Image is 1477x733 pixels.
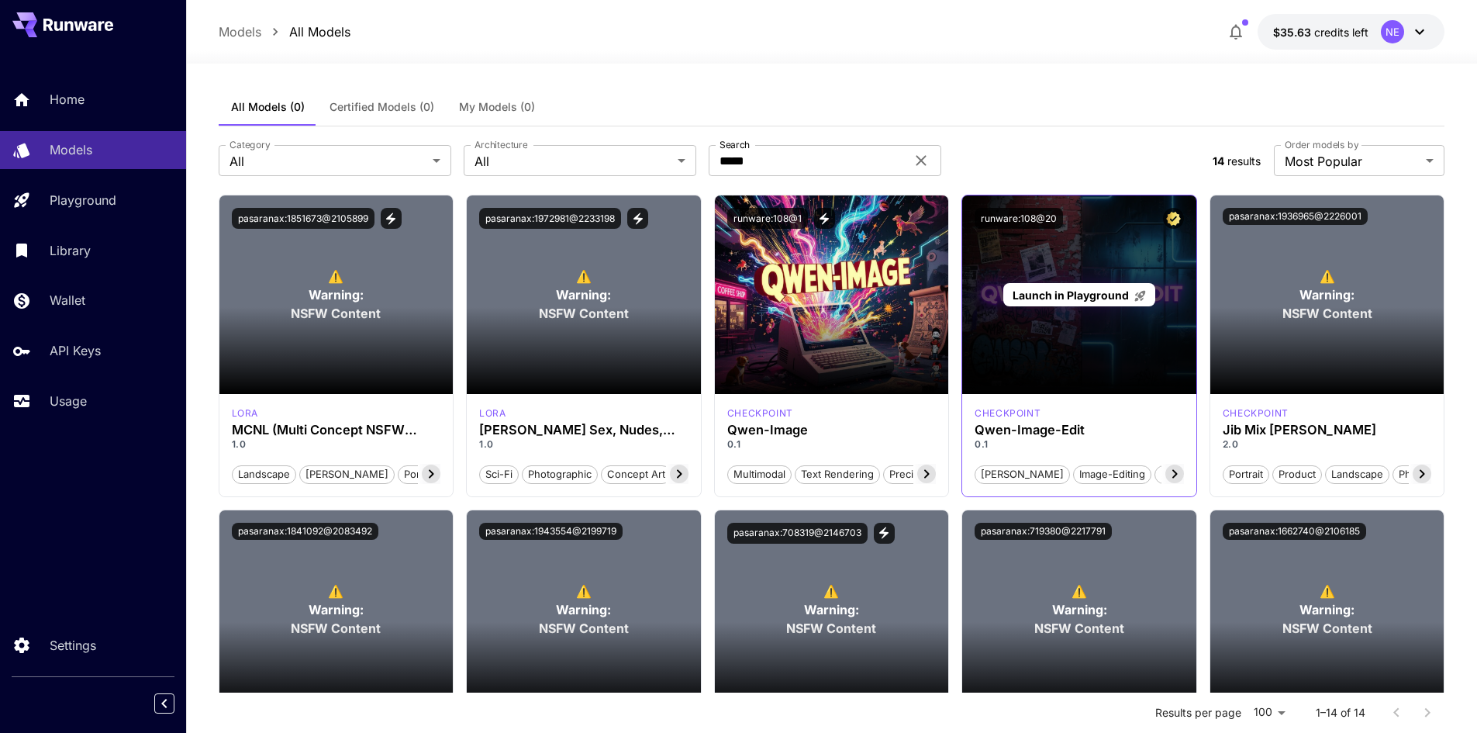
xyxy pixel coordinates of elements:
[1052,600,1107,619] span: Warning:
[219,22,261,41] a: Models
[50,241,91,260] p: Library
[727,437,937,451] p: 0.1
[50,191,116,209] p: Playground
[522,464,598,484] button: Photographic
[727,523,868,544] button: pasaranax:708319@2146703
[1273,26,1314,39] span: $35.63
[289,22,350,41] p: All Models
[1326,467,1389,482] span: Landscape
[1299,600,1354,619] span: Warning:
[479,464,519,484] button: Sci-Fi
[232,523,378,540] button: pasaranax:1841092@2083492
[975,406,1040,420] p: checkpoint
[50,90,85,109] p: Home
[1273,24,1368,40] div: $35.62968
[1223,523,1366,540] button: pasaranax:1662740@2106185
[328,267,343,285] span: ⚠️
[232,464,296,484] button: Landscape
[229,138,271,151] label: Category
[381,208,402,229] button: View trigger words
[1163,208,1184,229] button: Certified Model – Vetted for best performance and includes a commercial license.
[727,208,808,229] button: runware:108@1
[1223,423,1432,437] h3: Jib Mix [PERSON_NAME]
[884,467,954,482] span: Precise text
[1248,701,1291,724] div: 100
[1155,467,1230,482] span: bilingual-text
[786,619,876,638] span: NSFW Content
[1223,208,1368,225] button: pasaranax:1936965@2226001
[219,22,350,41] nav: breadcrumb
[50,140,92,159] p: Models
[467,510,701,709] div: To view NSFW models, adjust the filter settings and toggle the option on.
[1072,582,1087,600] span: ⚠️
[232,423,441,437] h3: MCNL (Multi Concept NSFW [PERSON_NAME]) [[PERSON_NAME] Image]
[398,464,444,484] button: Portrait
[539,619,629,638] span: NSFW Content
[219,195,454,394] div: To view NSFW models, adjust the filter settings and toggle the option on.
[231,100,305,114] span: All Models (0)
[576,267,592,285] span: ⚠️
[475,152,671,171] span: All
[874,523,895,544] button: View trigger words
[399,467,443,482] span: Portrait
[975,208,1063,229] button: runware:108@20
[1299,285,1354,304] span: Warning:
[154,693,174,714] button: Collapse sidebar
[1393,467,1468,482] span: Photographic
[1223,467,1268,482] span: Portrait
[975,464,1070,484] button: [PERSON_NAME]
[1314,26,1368,39] span: credits left
[309,285,364,304] span: Warning:
[1210,195,1444,394] div: To view NSFW models, adjust the filter settings and toggle the option on.
[1320,267,1335,285] span: ⚠️
[795,464,880,484] button: Text rendering
[1003,283,1154,307] a: Launch in Playground
[962,510,1196,709] div: To view NSFW models, adjust the filter settings and toggle the option on.
[804,600,859,619] span: Warning:
[1392,464,1468,484] button: Photographic
[1223,437,1432,451] p: 2.0
[1223,464,1269,484] button: Portrait
[720,138,750,151] label: Search
[232,423,441,437] div: MCNL (Multi Concept NSFW Lora) [Qwen Image]
[727,406,793,420] div: Qwen Image
[1074,467,1151,482] span: image-editing
[1227,154,1261,168] span: results
[728,467,791,482] span: Multimodal
[475,138,527,151] label: Architecture
[814,208,835,229] button: View trigger words
[975,437,1184,451] p: 0.1
[1285,138,1358,151] label: Order models by
[1320,582,1335,600] span: ⚠️
[1073,464,1151,484] button: image-editing
[459,100,535,114] span: My Models (0)
[300,467,394,482] span: [PERSON_NAME]
[523,467,597,482] span: Photographic
[1013,289,1129,302] span: Launch in Playground
[479,208,621,229] button: pasaranax:1972981@2233198
[467,195,701,394] div: To view NSFW models, adjust the filter settings and toggle the option on.
[1381,20,1404,43] div: NE
[50,291,85,309] p: Wallet
[479,423,688,437] h3: [PERSON_NAME] Sex, Nudes, Other Fun Stuff (SNOFS) [NSFW]
[1210,510,1444,709] div: To view NSFW models, adjust the filter settings and toggle the option on.
[975,423,1184,437] h3: Qwen-Image-Edit
[602,467,671,482] span: Concept Art
[601,464,671,484] button: Concept Art
[539,304,629,323] span: NSFW Content
[1325,464,1389,484] button: Landscape
[479,406,506,420] p: lora
[309,600,364,619] span: Warning:
[556,285,611,304] span: Warning:
[480,467,518,482] span: Sci-Fi
[1282,304,1372,323] span: NSFW Content
[1223,406,1289,420] p: checkpoint
[291,304,381,323] span: NSFW Content
[727,423,937,437] h3: Qwen-Image
[330,100,434,114] span: Certified Models (0)
[1034,619,1124,638] span: NSFW Content
[219,510,454,709] div: To view NSFW models, adjust the filter settings and toggle the option on.
[1154,464,1231,484] button: bilingual-text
